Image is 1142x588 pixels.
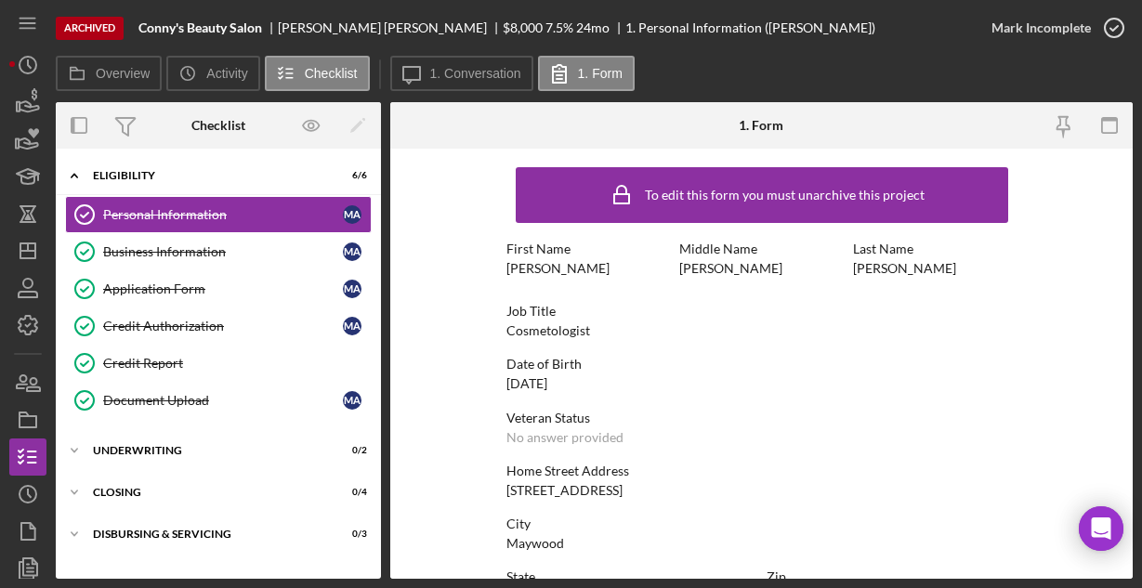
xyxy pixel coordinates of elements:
[191,118,245,133] div: Checklist
[343,242,361,261] div: M A
[343,280,361,298] div: M A
[334,487,367,498] div: 0 / 4
[334,170,367,181] div: 6 / 6
[103,356,371,371] div: Credit Report
[93,170,321,181] div: Eligibility
[767,569,1017,584] div: Zip
[853,261,956,276] div: [PERSON_NAME]
[506,357,1017,372] div: Date of Birth
[506,323,590,338] div: Cosmetologist
[343,317,361,335] div: M A
[506,536,564,551] div: Maywood
[679,242,844,256] div: Middle Name
[343,391,361,410] div: M A
[506,516,1017,531] div: City
[506,430,624,445] div: No answer provided
[853,242,1017,256] div: Last Name
[278,20,503,35] div: [PERSON_NAME] [PERSON_NAME]
[93,445,321,456] div: Underwriting
[65,196,372,233] a: Personal InformationMA
[65,233,372,270] a: Business InformationMA
[138,20,262,35] b: Conny's Beauty Salon
[166,56,259,91] button: Activity
[103,244,343,259] div: Business Information
[65,345,372,382] a: Credit Report
[390,56,533,91] button: 1. Conversation
[103,207,343,222] div: Personal Information
[991,9,1091,46] div: Mark Incomplete
[625,20,875,35] div: 1. Personal Information ([PERSON_NAME])
[103,319,343,333] div: Credit Authorization
[206,66,247,81] label: Activity
[973,9,1133,46] button: Mark Incomplete
[56,17,124,40] div: Archived
[506,376,547,391] div: [DATE]
[506,483,623,498] div: [STREET_ADDRESS]
[343,205,361,224] div: M A
[305,66,358,81] label: Checklist
[578,66,623,81] label: 1. Form
[103,281,343,296] div: Application Form
[506,411,1017,425] div: Veteran Status
[506,261,610,276] div: [PERSON_NAME]
[430,66,521,81] label: 1. Conversation
[56,56,162,91] button: Overview
[506,242,671,256] div: First Name
[265,56,370,91] button: Checklist
[65,270,372,307] a: Application FormMA
[65,382,372,419] a: Document UploadMA
[103,393,343,408] div: Document Upload
[645,188,925,203] div: To edit this form you must unarchive this project
[506,569,757,584] div: State
[1079,506,1123,551] div: Open Intercom Messenger
[96,66,150,81] label: Overview
[93,487,321,498] div: Closing
[506,304,1017,319] div: Job Title
[576,20,610,35] div: 24 mo
[334,529,367,540] div: 0 / 3
[334,445,367,456] div: 0 / 2
[65,307,372,345] a: Credit AuthorizationMA
[739,118,783,133] div: 1. Form
[679,261,782,276] div: [PERSON_NAME]
[545,20,573,35] div: 7.5 %
[503,20,543,35] div: $8,000
[93,529,321,540] div: Disbursing & Servicing
[506,464,1017,478] div: Home Street Address
[538,56,635,91] button: 1. Form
